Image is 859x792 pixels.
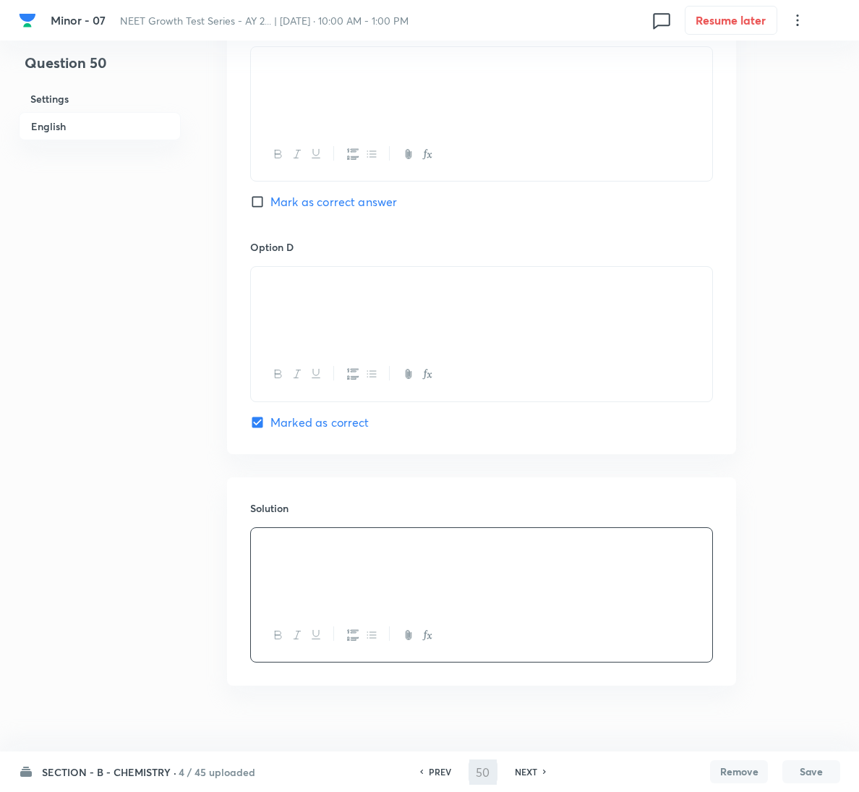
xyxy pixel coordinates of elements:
h6: Solution [250,501,713,516]
span: Marked as correct [270,414,369,431]
button: Remove [710,760,768,783]
span: Minor - 07 [51,12,106,27]
h6: SECTION - B - CHEMISTRY · [42,765,176,780]
h6: Option D [250,239,713,255]
h6: 4 / 45 uploaded [179,765,255,780]
span: NEET Growth Test Series - AY 2... | [DATE] · 10:00 AM - 1:00 PM [120,14,409,27]
button: Save [782,760,840,783]
h6: Settings [19,85,181,112]
h6: NEXT [515,765,537,778]
a: Company Logo [19,12,39,29]
button: Resume later [685,6,777,35]
span: Mark as correct answer [270,193,397,210]
h4: Question 50 [19,52,181,85]
img: Company Logo [19,12,36,29]
h6: PREV [429,765,451,778]
h6: English [19,112,181,140]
